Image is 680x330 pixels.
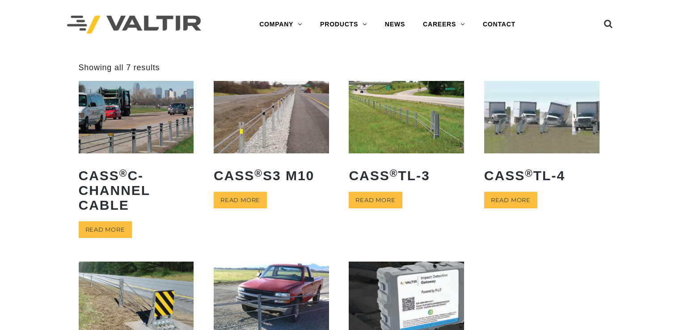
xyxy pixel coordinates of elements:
h2: CASS S3 M10 [214,161,329,190]
a: NEWS [376,16,414,34]
a: Read more about “CASS® TL-4” [484,192,537,208]
sup: ® [525,168,533,179]
a: CAREERS [414,16,474,34]
sup: ® [119,168,128,179]
img: Valtir [67,16,201,34]
a: CASS®TL-4 [484,81,600,189]
h2: CASS C-Channel Cable [79,161,194,219]
sup: ® [390,168,398,179]
a: PRODUCTS [311,16,376,34]
a: CASS®TL-3 [349,81,464,189]
a: CASS®C-Channel Cable [79,81,194,219]
p: Showing all 7 results [79,63,160,73]
a: CONTACT [474,16,524,34]
a: Read more about “CASS® C-Channel Cable” [79,221,132,238]
a: COMPANY [250,16,311,34]
h2: CASS TL-3 [349,161,464,190]
a: Read more about “CASS® TL-3” [349,192,402,208]
h2: CASS TL-4 [484,161,600,190]
sup: ® [254,168,263,179]
a: CASS®S3 M10 [214,81,329,189]
a: Read more about “CASS® S3 M10” [214,192,267,208]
